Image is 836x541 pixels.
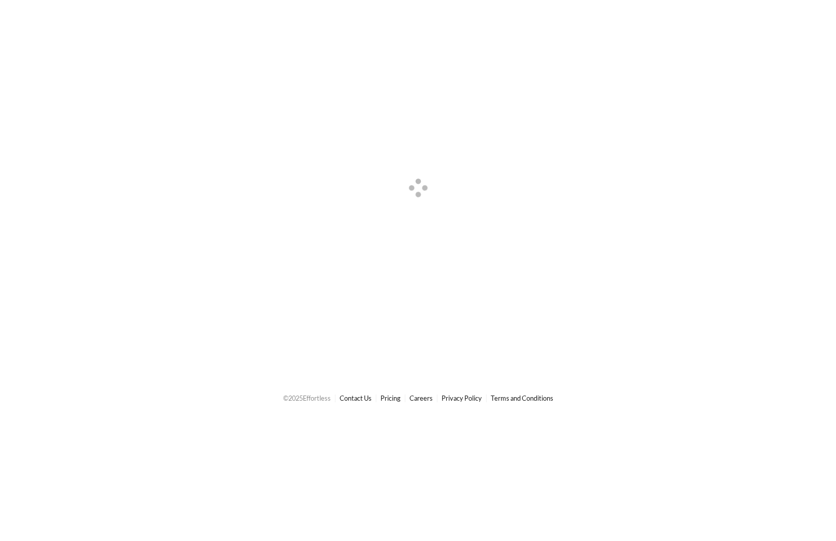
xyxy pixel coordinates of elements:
[340,394,372,402] a: Contact Us
[283,394,331,402] span: © 2025 Effortless
[380,394,401,402] a: Pricing
[491,394,553,402] a: Terms and Conditions
[442,394,482,402] a: Privacy Policy
[409,394,433,402] a: Careers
